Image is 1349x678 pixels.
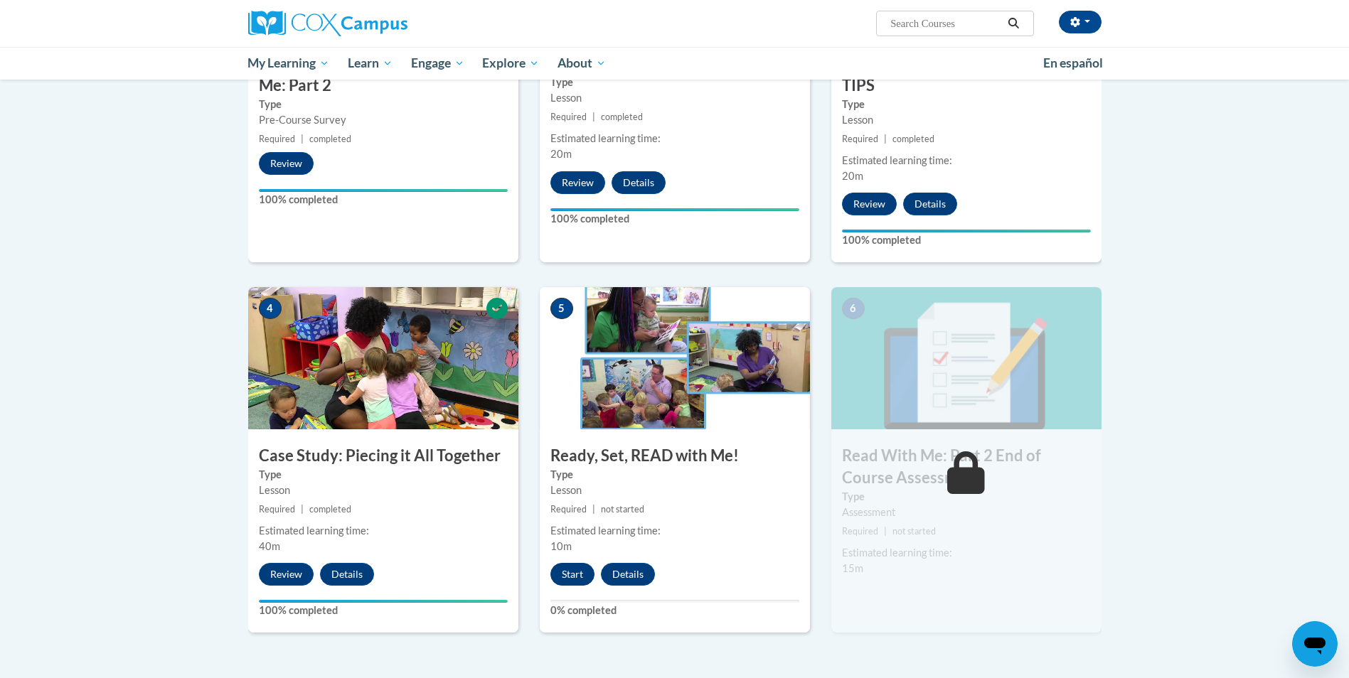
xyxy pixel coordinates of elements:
[239,47,339,80] a: My Learning
[301,134,304,144] span: |
[550,131,799,146] div: Estimated learning time:
[842,134,878,144] span: Required
[259,152,314,175] button: Review
[892,526,936,537] span: not started
[842,97,1091,112] label: Type
[550,171,605,194] button: Review
[550,208,799,211] div: Your progress
[548,47,615,80] a: About
[889,15,1003,32] input: Search Courses
[842,505,1091,520] div: Assessment
[248,11,407,36] img: Cox Campus
[842,298,865,319] span: 6
[550,298,573,319] span: 5
[842,170,863,182] span: 20m
[402,47,474,80] a: Engage
[592,112,595,122] span: |
[411,55,464,72] span: Engage
[482,55,539,72] span: Explore
[259,192,508,208] label: 100% completed
[259,563,314,586] button: Review
[259,97,508,112] label: Type
[842,112,1091,128] div: Lesson
[842,562,863,574] span: 15m
[259,483,508,498] div: Lesson
[892,134,934,144] span: completed
[550,540,572,552] span: 10m
[248,11,518,36] a: Cox Campus
[612,171,666,194] button: Details
[1003,15,1024,32] button: Search
[558,55,606,72] span: About
[309,504,351,515] span: completed
[842,193,897,215] button: Review
[550,211,799,227] label: 100% completed
[1034,48,1112,78] a: En español
[540,287,810,429] img: Course Image
[348,55,393,72] span: Learn
[259,600,508,603] div: Your progress
[550,483,799,498] div: Lesson
[601,563,655,586] button: Details
[259,540,280,552] span: 40m
[259,504,295,515] span: Required
[227,47,1123,80] div: Main menu
[550,603,799,618] label: 0% completed
[550,75,799,90] label: Type
[540,445,810,467] h3: Ready, Set, READ with Me!
[842,232,1091,248] label: 100% completed
[601,504,644,515] span: not started
[550,504,587,515] span: Required
[550,148,572,160] span: 20m
[550,90,799,106] div: Lesson
[259,112,508,128] div: Pre-Course Survey
[884,134,887,144] span: |
[831,445,1102,489] h3: Read With Me: Part 2 End of Course Assessment
[320,563,374,586] button: Details
[259,603,508,618] label: 100% completed
[592,504,595,515] span: |
[248,287,518,429] img: Course Image
[248,445,518,467] h3: Case Study: Piecing it All Together
[550,112,587,122] span: Required
[259,523,508,539] div: Estimated learning time:
[1292,621,1338,667] iframe: Button to launch messaging window
[842,526,878,537] span: Required
[338,47,402,80] a: Learn
[831,287,1102,429] img: Course Image
[842,545,1091,561] div: Estimated learning time:
[259,298,282,319] span: 4
[601,112,643,122] span: completed
[842,489,1091,505] label: Type
[259,467,508,483] label: Type
[1059,11,1102,33] button: Account Settings
[550,523,799,539] div: Estimated learning time:
[842,230,1091,232] div: Your progress
[301,504,304,515] span: |
[550,467,799,483] label: Type
[259,189,508,192] div: Your progress
[247,55,329,72] span: My Learning
[259,134,295,144] span: Required
[903,193,957,215] button: Details
[842,153,1091,168] div: Estimated learning time:
[473,47,548,80] a: Explore
[884,526,887,537] span: |
[1043,55,1103,70] span: En español
[550,563,594,586] button: Start
[309,134,351,144] span: completed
